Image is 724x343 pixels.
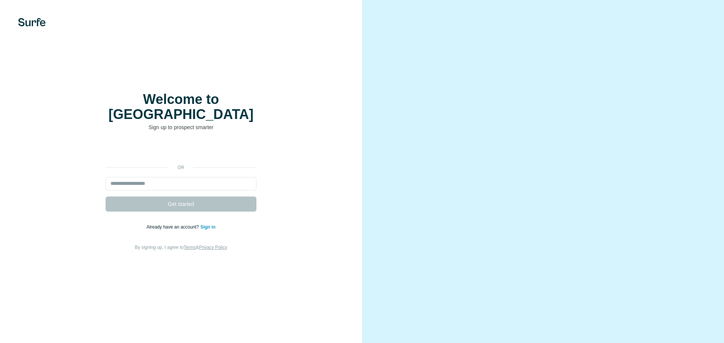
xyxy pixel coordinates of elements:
[135,245,227,250] span: By signing up, I agree to &
[102,142,260,159] iframe: Sign in with Google Button
[147,224,201,230] span: Already have an account?
[106,92,256,122] h1: Welcome to [GEOGRAPHIC_DATA]
[106,123,256,131] p: Sign up to prospect smarter
[200,224,215,230] a: Sign in
[169,164,193,171] p: or
[18,18,46,26] img: Surfe's logo
[184,245,196,250] a: Terms
[199,245,227,250] a: Privacy Policy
